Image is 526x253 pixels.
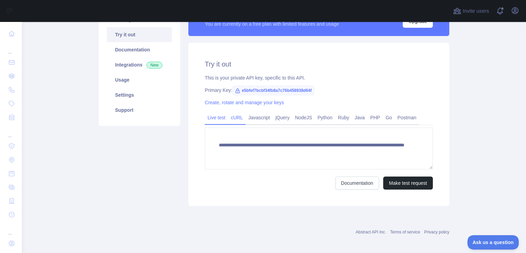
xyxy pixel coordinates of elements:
a: Python [315,112,335,123]
a: jQuery [273,112,292,123]
a: Postman [395,112,419,123]
a: Java [352,112,368,123]
a: NodeJS [292,112,315,123]
div: ... [5,125,16,138]
a: PHP [367,112,383,123]
iframe: Toggle Customer Support [467,235,519,250]
a: Javascript [246,112,273,123]
h2: Try it out [205,59,433,69]
span: New [147,62,162,69]
div: You are currently on a free plan with limited features and usage [205,21,339,27]
a: Go [383,112,395,123]
a: Support [107,103,172,118]
a: Live test [205,112,228,123]
a: Ruby [335,112,352,123]
a: Terms of service [390,230,420,234]
a: Create, rotate and manage your keys [205,100,284,105]
a: Documentation [107,42,172,57]
a: Documentation [335,177,379,190]
div: ... [5,222,16,236]
span: Invite users [463,7,489,15]
a: Abstract API Inc. [356,230,386,234]
div: ... [5,41,16,55]
a: Usage [107,72,172,87]
a: Settings [107,87,172,103]
a: Integrations New [107,57,172,72]
div: Primary Key: [205,87,433,94]
button: Make test request [383,177,433,190]
div: This is your private API key, specific to this API. [205,74,433,81]
a: cURL [228,112,246,123]
button: Invite users [452,5,490,16]
span: e5bfef7bcbf34fb8a7c76b458938d64f [232,85,314,96]
a: Try it out [107,27,172,42]
a: Privacy policy [424,230,449,234]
